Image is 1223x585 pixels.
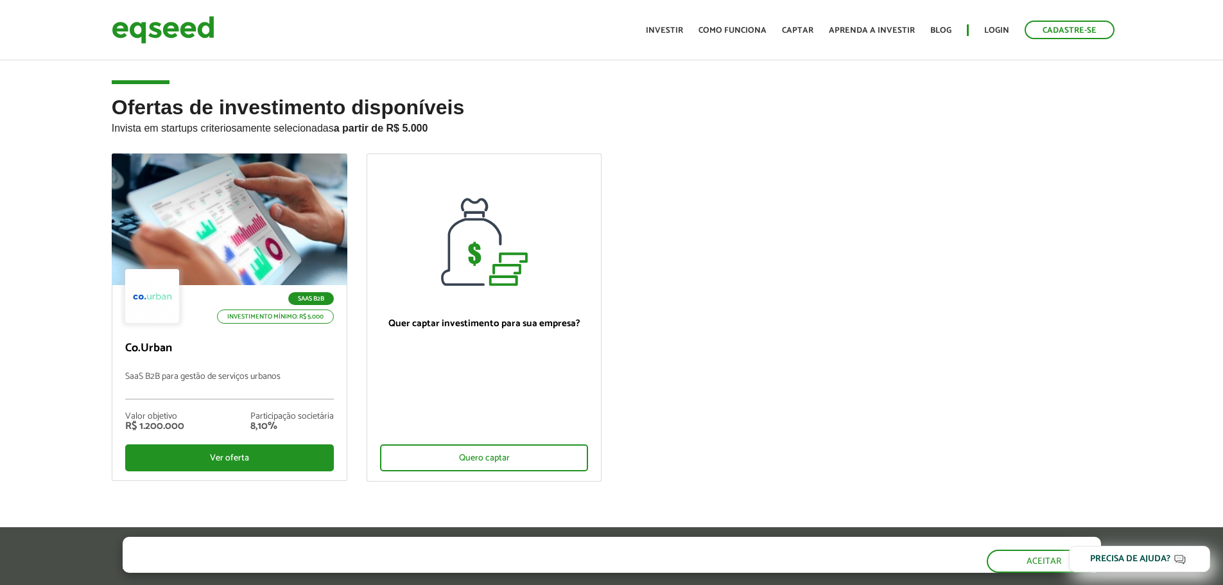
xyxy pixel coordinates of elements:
[367,153,602,482] a: Quer captar investimento para sua empresa? Quero captar
[125,412,184,421] div: Valor objetivo
[123,560,587,572] p: Ao clicar em "aceitar", você aceita nossa .
[698,26,767,35] a: Como funciona
[646,26,683,35] a: Investir
[112,96,1112,153] h2: Ofertas de investimento disponíveis
[112,13,214,47] img: EqSeed
[380,318,589,329] p: Quer captar investimento para sua empresa?
[125,421,184,432] div: R$ 1.200.000
[125,372,334,399] p: SaaS B2B para gestão de serviços urbanos
[380,444,589,471] div: Quero captar
[125,342,334,356] p: Co.Urban
[112,119,1112,134] p: Invista em startups criteriosamente selecionadas
[250,412,334,421] div: Participação societária
[334,123,428,134] strong: a partir de R$ 5.000
[984,26,1009,35] a: Login
[123,537,587,557] h5: O site da EqSeed utiliza cookies para melhorar sua navegação.
[829,26,915,35] a: Aprenda a investir
[250,421,334,432] div: 8,10%
[217,310,334,324] p: Investimento mínimo: R$ 5.000
[112,153,347,481] a: SaaS B2B Investimento mínimo: R$ 5.000 Co.Urban SaaS B2B para gestão de serviços urbanos Valor ob...
[1025,21,1115,39] a: Cadastre-se
[987,550,1101,573] button: Aceitar
[292,561,440,572] a: política de privacidade e de cookies
[782,26,813,35] a: Captar
[930,26,951,35] a: Blog
[125,444,334,471] div: Ver oferta
[288,292,334,305] p: SaaS B2B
